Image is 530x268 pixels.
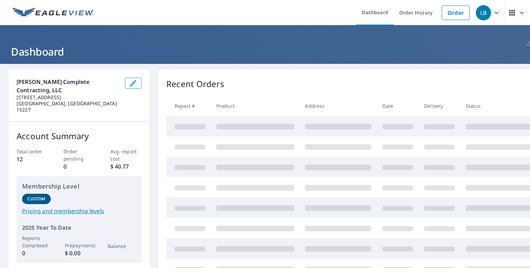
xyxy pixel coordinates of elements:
p: Prepayments [65,242,94,249]
p: 0 [22,249,51,257]
img: EV Logo [12,8,94,18]
p: [PERSON_NAME] Complete Contracting, LLC [17,78,119,94]
p: Account Summary [17,130,141,142]
p: Custom [27,196,45,202]
p: Recent Orders [166,78,224,90]
p: Reports Completed [22,234,51,249]
p: $ 0.00 [65,249,94,257]
p: $ 40.77 [110,162,142,171]
a: Order [442,6,470,20]
p: Order pending [63,148,95,162]
p: Balance [108,242,136,250]
th: Date [377,96,419,116]
p: Avg. report cost [110,148,142,162]
p: Total order [17,148,48,155]
h1: Dashboard [8,45,522,59]
p: 0 [63,162,95,171]
th: Address [300,96,377,116]
th: Product [211,96,300,116]
p: Membership Level [22,182,136,191]
th: Delivery [419,96,460,116]
a: Pricing and membership levels [22,207,136,215]
div: LB [476,5,491,20]
p: [STREET_ADDRESS] [17,94,119,100]
th: Report # [166,96,211,116]
p: [GEOGRAPHIC_DATA], [GEOGRAPHIC_DATA] 15227 [17,100,119,113]
p: 2025 Year To Date [22,223,136,232]
p: 12 [17,155,48,163]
